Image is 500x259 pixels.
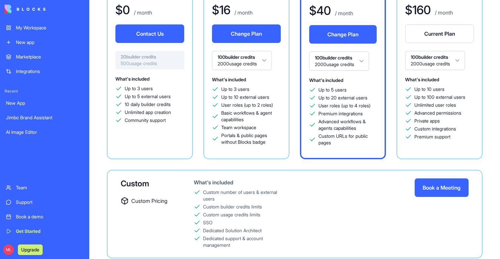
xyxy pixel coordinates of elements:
h1: $ 160 [405,3,431,17]
span: Up to 100 external users [414,94,465,100]
div: Dedicated support & account management [203,235,286,248]
span: Premium integrations [318,110,363,117]
div: Integrations [16,68,83,75]
span: Up to 10 external users [221,94,269,100]
div: Marketplace [16,54,83,60]
a: Upgrade [18,246,43,253]
span: Advanced permissions [414,110,461,116]
div: Team [16,184,83,191]
div: Dedicated Solution Architect [203,227,262,234]
div: New app [16,39,83,46]
span: ML [3,244,14,255]
span: Advanced workflows & agents capabilities [318,118,377,131]
a: Support [2,196,87,209]
span: Up to 3 users [125,85,153,92]
a: Team [2,181,87,194]
div: SSO [203,219,213,226]
p: / month [434,9,453,17]
a: Book a demo [2,210,87,223]
div: Custom [121,178,173,189]
p: / month [233,9,253,17]
div: Book a demo [16,213,83,220]
a: Jimbo Brand Assistant [2,111,87,124]
div: Custom usage credits limits [203,211,260,218]
button: Current Plan [405,24,474,43]
span: Custom Pricing [131,197,167,205]
span: 10 daily builder credits [125,101,171,108]
span: Up to 5 users [318,87,347,93]
span: Basic workflows & agent capabilities [221,110,281,123]
span: 500 usage credits [121,60,179,67]
div: New App [6,100,83,106]
img: logo [5,5,46,14]
div: What's included [194,178,286,186]
p: / month [334,9,353,17]
span: What's included [115,76,149,82]
span: Up to 5 external users [125,93,171,100]
h1: $ 40 [309,4,331,17]
div: Custom builder credits limits [203,203,262,210]
div: My Workspace [16,24,83,31]
h1: $ 0 [115,3,130,17]
div: Support [16,199,83,205]
span: Custom URLs for public pages [318,133,377,146]
a: AI Image Editor [2,126,87,139]
button: Contact Us [115,24,184,43]
p: / month [133,9,152,17]
span: 20 builder credits [121,54,179,60]
div: Get Started [16,228,83,235]
span: Portals & public pages without Blocks badge [221,132,281,145]
span: Unlimited app creation [125,109,171,116]
span: Private apps [414,118,440,124]
a: Integrations [2,65,87,78]
div: Custom number of users & external users [203,189,286,202]
span: Up to 10 users [414,86,444,92]
div: Jimbo Brand Assistant [6,114,83,121]
span: What's included [405,77,439,82]
span: Recent [2,89,87,94]
a: New App [2,96,87,110]
span: Premium support [414,133,450,140]
span: User roles (up to 4 roles) [318,102,370,109]
button: Upgrade [18,244,43,255]
a: My Workspace [2,21,87,34]
button: Book a Meeting [415,178,469,197]
span: What's included [309,77,343,83]
span: Up to 20 external users [318,94,367,101]
span: What's included [212,77,246,82]
span: Unlimited user roles [414,102,456,108]
span: Up to 3 users [221,86,249,92]
span: Team workspace [221,124,256,131]
span: User roles (up to 2 roles) [221,102,273,108]
span: Custom integrations [414,126,456,132]
h1: $ 16 [212,3,230,17]
a: New app [2,36,87,49]
div: AI Image Editor [6,129,83,135]
button: Change Plan [309,25,377,44]
a: Get Started [2,225,87,238]
span: Community support [125,117,166,124]
a: Marketplace [2,50,87,63]
button: Change Plan [212,24,281,43]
